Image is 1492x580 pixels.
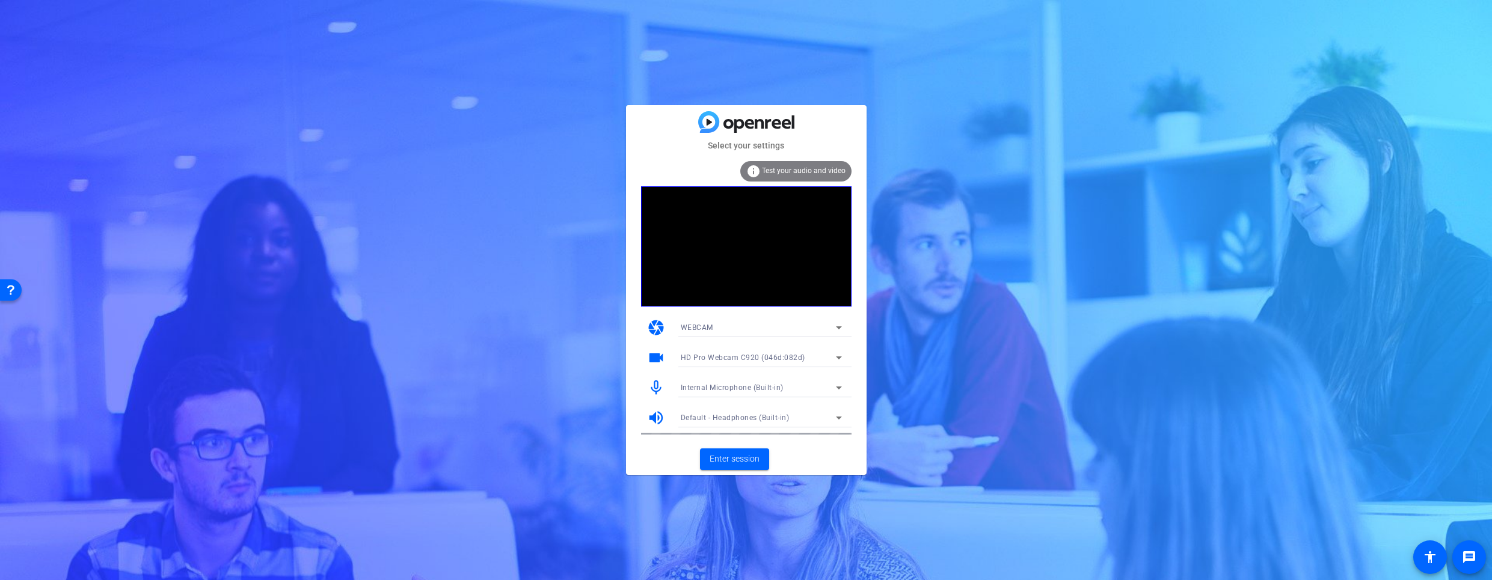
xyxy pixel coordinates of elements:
[647,409,665,427] mat-icon: volume_up
[647,319,665,337] mat-icon: camera
[746,164,761,179] mat-icon: info
[681,383,784,392] span: Internal Microphone (Built-in)
[681,323,713,332] span: WEBCAM
[647,349,665,367] mat-icon: videocam
[698,111,794,132] img: blue-gradient.svg
[681,414,790,422] span: Default - Headphones (Built-in)
[700,448,769,470] button: Enter session
[647,379,665,397] mat-icon: mic_none
[681,353,805,362] span: HD Pro Webcam C920 (046d:082d)
[626,139,867,152] mat-card-subtitle: Select your settings
[1423,550,1437,564] mat-icon: accessibility
[710,453,760,465] span: Enter session
[762,166,846,175] span: Test your audio and video
[1462,550,1476,564] mat-icon: message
